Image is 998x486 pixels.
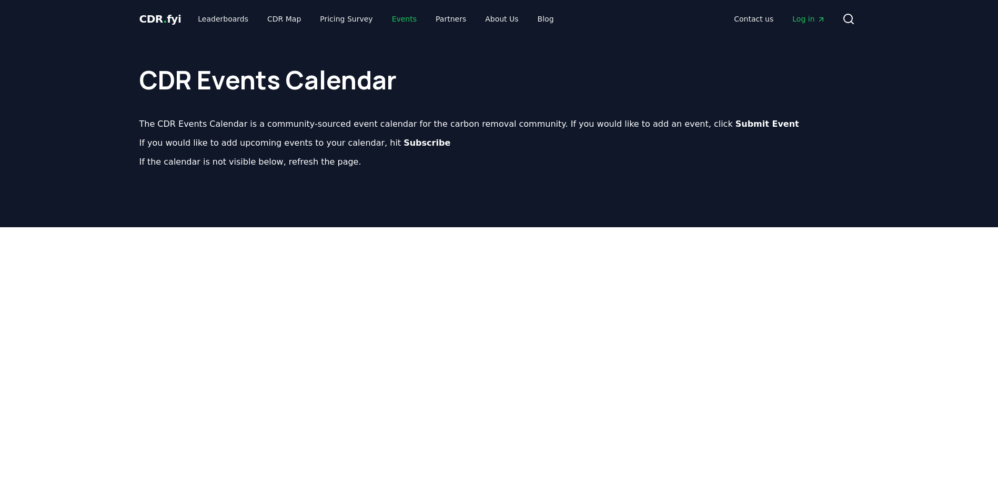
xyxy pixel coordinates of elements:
[189,9,562,28] nav: Main
[139,46,859,93] h1: CDR Events Calendar
[163,13,167,25] span: .
[189,9,257,28] a: Leaderboards
[477,9,527,28] a: About Us
[311,9,381,28] a: Pricing Survey
[784,9,833,28] a: Log in
[725,9,833,28] nav: Main
[725,9,782,28] a: Contact us
[139,12,182,26] a: CDR.fyi
[404,138,450,148] b: Subscribe
[427,9,475,28] a: Partners
[384,9,425,28] a: Events
[139,137,859,149] p: If you would like to add upcoming events to your calendar, hit
[792,14,825,24] span: Log in
[139,156,859,168] p: If the calendar is not visible below, refresh the page.
[139,118,859,130] p: The CDR Events Calendar is a community-sourced event calendar for the carbon removal community. I...
[259,9,309,28] a: CDR Map
[529,9,562,28] a: Blog
[139,13,182,25] span: CDR fyi
[735,119,799,129] b: Submit Event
